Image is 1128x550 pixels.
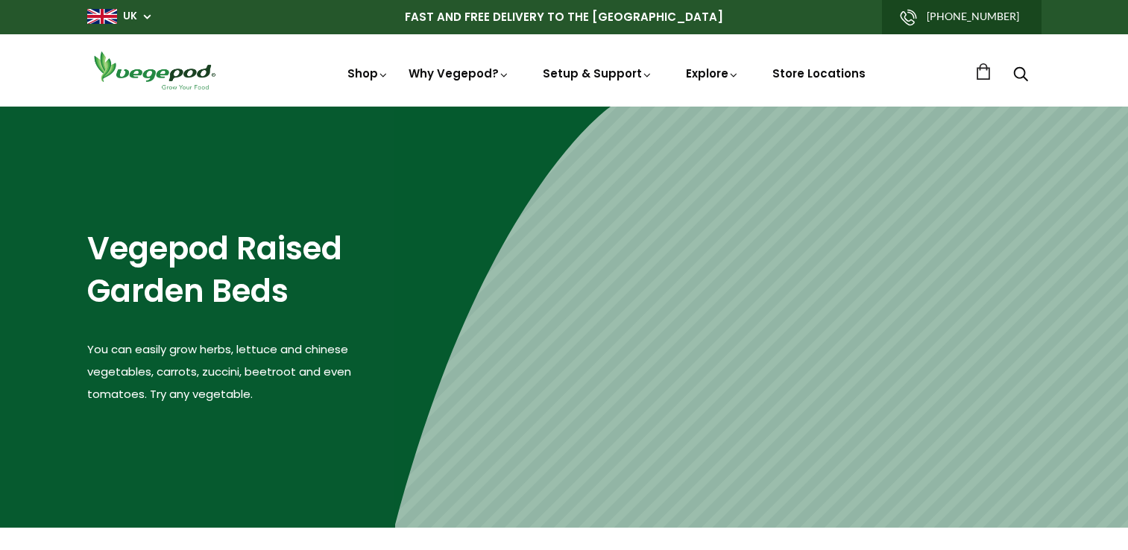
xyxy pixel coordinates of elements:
a: Shop [347,66,389,81]
a: Store Locations [772,66,866,81]
a: Setup & Support [543,66,653,81]
img: Vegepod [87,49,221,92]
img: gb_large.png [87,9,117,24]
a: Search [1013,68,1028,83]
a: Explore [686,66,740,81]
a: UK [123,9,137,24]
p: You can easily grow herbs, lettuce and chinese vegetables, carrots, zuccini, beetroot and even to... [87,338,395,405]
h2: Vegepod Raised Garden Beds [87,228,395,312]
a: Why Vegepod? [409,66,510,81]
